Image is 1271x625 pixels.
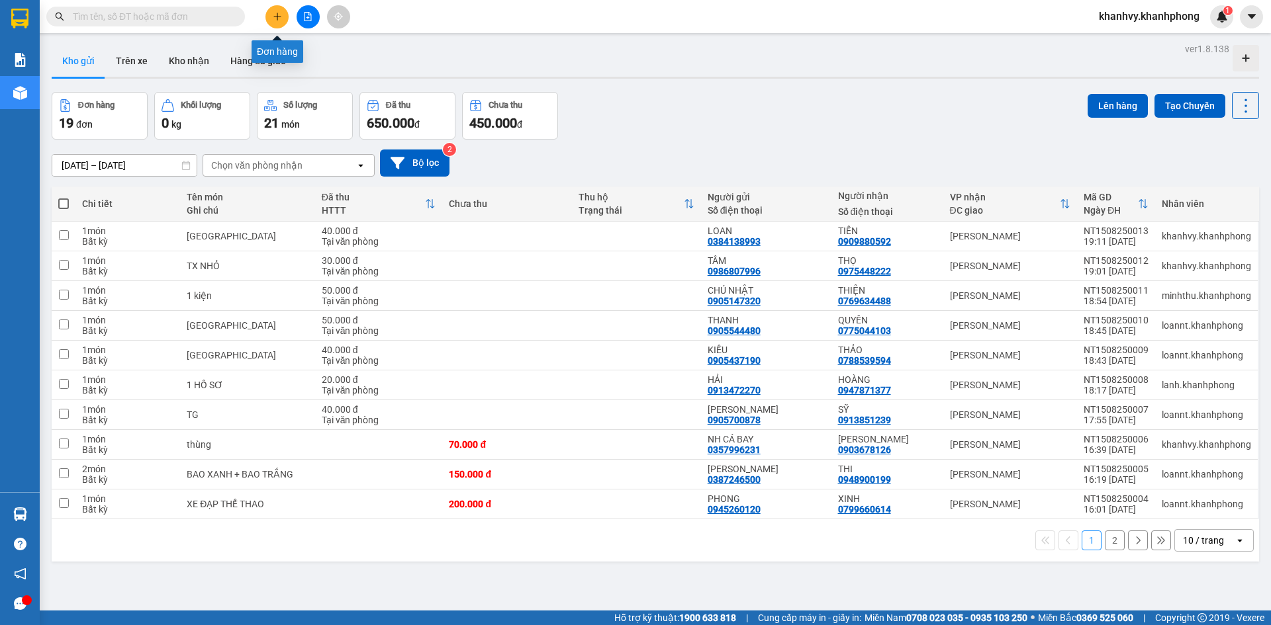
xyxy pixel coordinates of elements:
span: món [281,119,300,130]
div: 0913851239 [838,415,891,425]
div: Chi tiết [82,198,173,209]
span: 21 [264,115,279,131]
div: 10 / trang [1183,534,1224,547]
div: THI [838,464,937,474]
div: loannt.khanhphong [1162,409,1251,420]
div: 0948900199 [838,474,891,485]
div: 18:54 [DATE] [1084,296,1149,306]
img: logo-vxr [11,9,28,28]
div: Bất kỳ [82,474,173,485]
div: XE ĐẠP THỂ THAO [187,499,308,509]
div: THÚY LIỄU [708,464,825,474]
div: [PERSON_NAME] [950,439,1070,450]
div: 19:01 [DATE] [1084,266,1149,276]
div: 1 kiện [187,290,308,301]
th: Toggle SortBy [943,187,1077,222]
div: Tại văn phòng [322,236,436,247]
div: 1 món [82,374,173,385]
span: 0 [162,115,169,131]
div: Tại văn phòng [322,385,436,396]
div: [PERSON_NAME] [950,261,1070,271]
div: 0905437190 [708,355,761,366]
div: 19:11 [DATE] [1084,236,1149,247]
div: 0945260120 [708,504,761,515]
div: 0387246500 [708,474,761,485]
div: 30.000 đ [322,255,436,266]
div: Bất kỳ [82,385,173,396]
div: 16:19 [DATE] [1084,474,1149,485]
div: NT1508250005 [1084,464,1149,474]
span: notification [14,567,26,580]
img: logo.jpg [183,17,215,48]
div: HẢI [708,374,825,385]
strong: 0708 023 035 - 0935 103 250 [906,612,1027,623]
div: 0384138993 [708,236,761,247]
div: Bất kỳ [82,415,173,425]
div: 0357996231 [708,444,761,455]
div: 0975448222 [838,266,891,276]
div: 1 món [82,285,173,296]
div: Tên món [187,192,308,202]
div: TG [187,409,308,420]
button: Hàng đã giao [220,45,297,77]
div: NT1508250010 [1084,315,1149,325]
div: [PERSON_NAME] [950,499,1070,509]
div: NT1508250006 [1084,434,1149,444]
span: Miền Nam [865,610,1027,625]
div: 1 món [82,315,173,325]
div: Bất kỳ [82,504,173,515]
div: 17:55 [DATE] [1084,415,1149,425]
div: 50.000 đ [322,285,436,296]
div: Mã GD [1084,192,1138,202]
span: đơn [76,119,93,130]
span: kg [171,119,181,130]
span: question-circle [14,538,26,550]
span: Cung cấp máy in - giấy in: [758,610,861,625]
div: HTTT [322,205,426,216]
button: Chưa thu450.000đ [462,92,558,140]
div: khanhvy.khanhphong [1162,261,1251,271]
div: 16:39 [DATE] [1084,444,1149,455]
div: 18:17 [DATE] [1084,385,1149,396]
button: Đơn hàng19đơn [52,92,148,140]
input: Tìm tên, số ĐT hoặc mã đơn [73,9,229,24]
div: 40.000 đ [322,226,436,236]
div: Tại văn phòng [322,325,436,336]
div: 0799660614 [838,504,891,515]
button: 2 [1105,530,1125,550]
input: Select a date range. [52,155,197,176]
div: loannt.khanhphong [1162,499,1251,509]
div: Trạng thái [579,205,684,216]
img: warehouse-icon [13,507,27,521]
div: 150.000 đ [449,469,565,479]
div: CHÚ NHẬT [708,285,825,296]
div: 1 món [82,493,173,504]
div: QUYÊN [838,315,937,325]
div: 0909880592 [838,236,891,247]
div: Thu hộ [579,192,684,202]
div: 0905544480 [708,325,761,336]
th: Toggle SortBy [1077,187,1155,222]
div: loannt.khanhphong [1162,350,1251,360]
div: TÂM [708,255,825,266]
div: Ghi chú [187,205,308,216]
span: Hỗ trợ kỹ thuật: [614,610,736,625]
div: Số điện thoại [838,206,937,217]
sup: 2 [443,143,456,156]
div: 20.000 đ [322,374,436,385]
img: solution-icon [13,53,27,67]
div: 0905147320 [708,296,761,306]
div: ANH VĂN [708,404,825,415]
button: Kho nhận [158,45,220,77]
button: Trên xe [105,45,158,77]
button: Lên hàng [1088,94,1148,118]
button: Đã thu650.000đ [359,92,455,140]
strong: 1900 633 818 [679,612,736,623]
span: đ [517,119,522,130]
div: Bất kỳ [82,296,173,306]
div: 200.000 đ [449,499,565,509]
span: aim [334,12,343,21]
th: Toggle SortBy [572,187,701,222]
div: 1 món [82,255,173,266]
div: 40.000 đ [322,404,436,415]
